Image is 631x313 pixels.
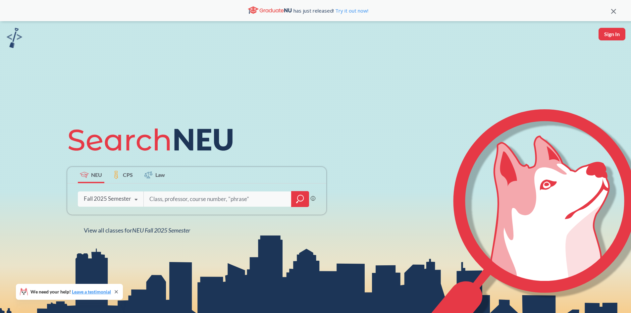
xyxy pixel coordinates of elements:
[72,289,111,294] a: Leave a testimonial
[296,194,304,204] svg: magnifying glass
[291,191,309,207] div: magnifying glass
[334,7,368,14] a: Try it out now!
[155,171,165,179] span: Law
[91,171,102,179] span: NEU
[132,227,190,234] span: NEU Fall 2025 Semester
[30,289,111,294] span: We need your help!
[293,7,368,14] span: has just released!
[84,227,190,234] span: View all classes for
[599,28,625,40] button: Sign In
[7,28,22,48] img: sandbox logo
[84,195,131,202] div: Fall 2025 Semester
[123,171,133,179] span: CPS
[7,28,22,50] a: sandbox logo
[149,192,287,206] input: Class, professor, course number, "phrase"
